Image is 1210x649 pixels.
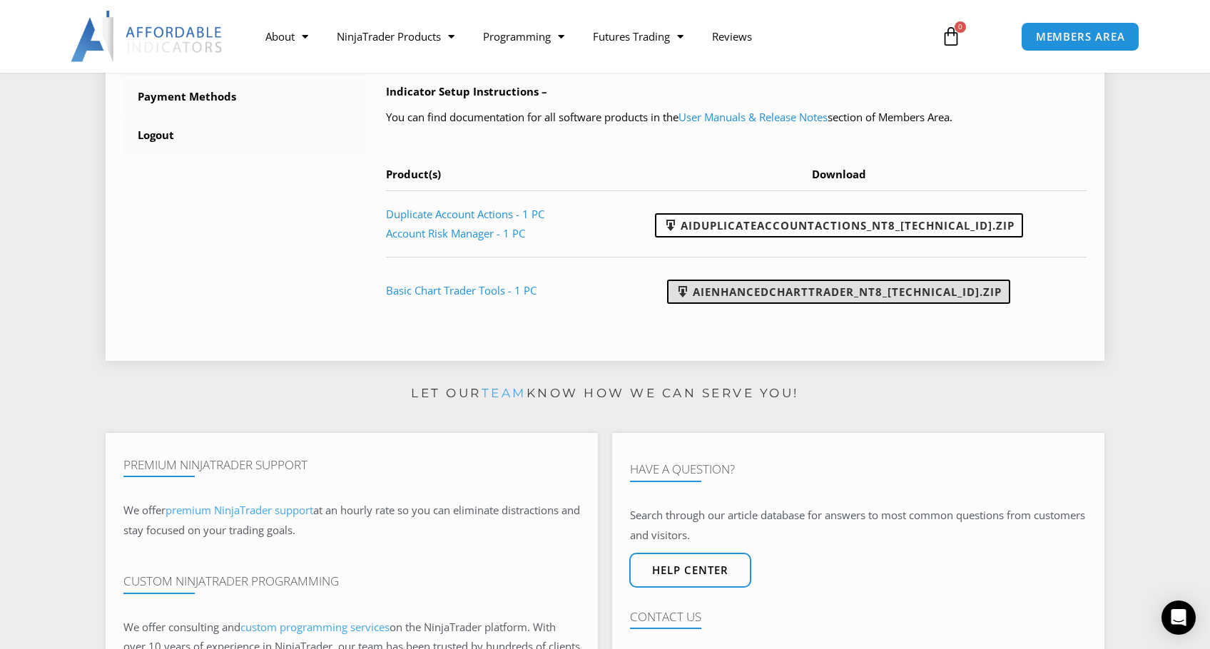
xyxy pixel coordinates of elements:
nav: Menu [251,20,925,53]
p: You can find documentation for all software products in the section of Members Area. [386,108,1087,128]
a: 0 [920,16,982,57]
a: NinjaTrader Products [322,20,469,53]
a: custom programming services [240,620,390,634]
h4: Contact Us [630,610,1087,624]
div: Open Intercom Messenger [1161,601,1196,635]
a: Account Risk Manager - 1 PC [386,226,525,240]
span: We offer consulting and [123,620,390,634]
p: Search through our article database for answers to most common questions from customers and visit... [630,506,1087,546]
p: Let our know how we can serve you! [106,382,1104,405]
a: Programming [469,20,579,53]
span: Download [812,167,866,181]
span: 0 [955,21,966,33]
img: LogoAI | Affordable Indicators – NinjaTrader [71,11,224,62]
a: Payment Methods [123,78,365,116]
span: at an hourly rate so you can eliminate distractions and stay focused on your trading goals. [123,503,580,537]
a: Logout [123,117,365,154]
a: Futures Trading [579,20,698,53]
a: MEMBERS AREA [1021,22,1140,51]
a: About [251,20,322,53]
a: User Manuals & Release Notes [678,110,828,124]
span: We offer [123,503,166,517]
span: Help center [652,565,728,576]
a: Duplicate Account Actions - 1 PC [386,207,544,221]
h4: Have A Question? [630,462,1087,476]
span: Product(s) [386,167,441,181]
a: team [482,386,527,400]
a: Basic Chart Trader Tools - 1 PC [386,283,537,297]
a: premium NinjaTrader support [166,503,313,517]
h4: Custom NinjaTrader Programming [123,574,580,588]
h4: Premium NinjaTrader Support [123,458,580,472]
a: AIDuplicateAccountActions_NT8_[TECHNICAL_ID].zip [655,213,1023,237]
b: Indicator Setup Instructions – [386,84,547,98]
span: MEMBERS AREA [1036,31,1125,42]
a: AIEnhancedChartTrader_NT8_[TECHNICAL_ID].zip [667,280,1010,304]
a: Reviews [698,20,766,53]
a: Help center [629,553,751,588]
